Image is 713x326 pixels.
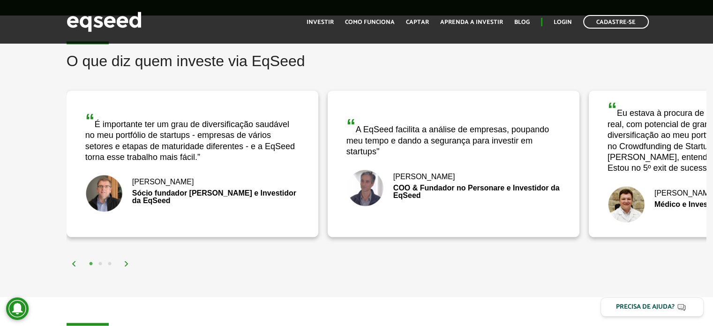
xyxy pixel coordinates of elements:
div: É importante ter um grau de diversificação saudável no meu portfólio de startups - empresas de vá... [85,111,300,163]
a: Como funciona [345,19,395,25]
span: “ [85,110,95,131]
div: COO & Fundador no Personare e Investidor da EqSeed [346,184,561,199]
a: Cadastre-se [583,15,649,29]
button: 1 of 2 [86,259,96,269]
div: [PERSON_NAME] [346,173,561,181]
a: Captar [406,19,429,25]
div: Sócio fundador [PERSON_NAME] e Investidor da EqSeed [85,190,300,205]
img: Bruno Rodrigues [346,169,384,207]
a: Login [554,19,572,25]
img: EqSeed [67,9,142,34]
span: “ [608,99,617,120]
img: arrow%20left.svg [71,261,77,266]
span: “ [346,115,356,136]
img: Fernando De Marco [608,186,645,223]
img: arrow%20right.svg [124,261,129,266]
a: Aprenda a investir [440,19,503,25]
h2: O que diz quem investe via EqSeed [67,53,706,83]
button: 3 of 2 [105,259,114,269]
a: Investir [307,19,334,25]
div: A EqSeed facilita a análise de empresas, poupando meu tempo e dando a segurança para investir em ... [346,116,561,157]
button: 2 of 2 [96,259,105,269]
img: Nick Johnston [85,174,123,212]
div: [PERSON_NAME] [85,178,300,186]
a: Blog [514,19,530,25]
